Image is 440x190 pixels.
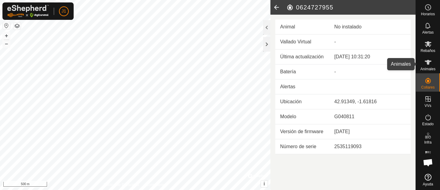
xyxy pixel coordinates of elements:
span: Mapa de Calor [417,159,438,166]
span: VVs [424,104,431,108]
div: 2535119093 [334,143,406,150]
td: Número de serie [275,139,329,154]
span: Infra [424,141,431,144]
td: Batería [275,64,329,79]
td: Modelo [275,109,329,124]
app-display-virtual-paddock-transition: - [334,39,336,44]
span: Collares [421,86,435,89]
td: Alertas [275,79,329,94]
a: Contáctenos [146,182,167,188]
div: [DATE] 10:31:20 [334,53,406,60]
span: Alertas [422,31,434,34]
button: + [3,32,10,39]
span: i [264,181,265,186]
span: Ayuda [423,182,433,186]
div: No instalado [334,23,406,31]
a: Ayuda [416,171,440,188]
span: Estado [422,122,434,126]
div: - [334,68,406,75]
div: G040811 [334,113,406,120]
span: Animales [420,67,435,71]
span: Rebaños [420,49,435,53]
button: i [261,181,268,187]
h2: 0624727955 [286,4,416,11]
td: Última actualización [275,49,329,64]
td: Vallado Virtual [275,35,329,49]
td: Versión de firmware [275,124,329,139]
a: Política de Privacidad [104,182,139,188]
div: [DATE] [334,128,406,135]
img: Logo Gallagher [7,5,49,17]
td: Ubicación [275,94,329,109]
div: 42.91349, -1.61816 [334,98,406,105]
span: J1 [62,8,66,14]
button: Restablecer Mapa [3,22,10,29]
td: Animal [275,20,329,35]
div: Chat abierto [419,153,437,172]
span: Horarios [421,12,435,16]
button: Capas del Mapa [13,22,21,30]
button: – [3,40,10,47]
